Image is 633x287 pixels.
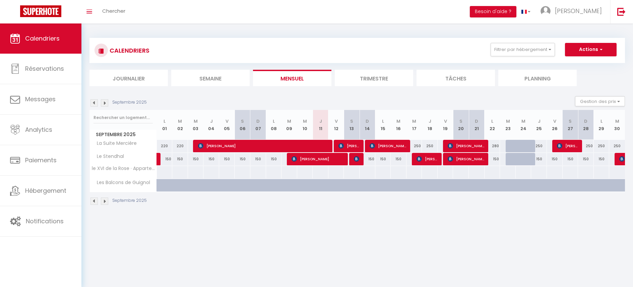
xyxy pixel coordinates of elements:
li: Tâches [417,70,495,86]
abbr: D [366,118,369,124]
th: 19 [438,110,453,140]
button: Gestion des prix [575,96,625,106]
div: 150 [531,153,547,165]
div: 280 [485,140,500,152]
abbr: V [444,118,447,124]
input: Rechercher un logement... [93,112,153,124]
span: Les Balcons de Guignol [91,179,152,186]
div: 250 [594,140,610,152]
span: [PERSON_NAME] [557,139,578,152]
span: Paiements [25,156,57,164]
div: 150 [219,153,235,165]
th: 03 [188,110,204,140]
div: 150 [188,153,204,165]
th: 10 [297,110,313,140]
th: 11 [313,110,328,140]
th: 07 [250,110,266,140]
abbr: M [506,118,510,124]
abbr: S [350,118,353,124]
button: Ouvrir le widget de chat LiveChat [5,3,25,23]
div: 150 [563,153,578,165]
button: Actions [565,43,617,56]
div: 250 [422,140,438,152]
abbr: V [226,118,229,124]
li: Planning [498,70,577,86]
th: 15 [375,110,391,140]
div: 150 [485,153,500,165]
span: Réservations [25,64,64,73]
span: [PERSON_NAME] [354,153,359,165]
div: 250 [578,140,594,152]
abbr: D [256,118,260,124]
abbr: L [273,118,275,124]
img: logout [617,7,626,16]
th: 30 [609,110,625,140]
span: [PERSON_NAME] [292,153,344,165]
span: [PERSON_NAME] [417,153,438,165]
abbr: M [287,118,291,124]
div: 150 [547,153,563,165]
button: Filtrer par hébergement [491,43,555,56]
abbr: L [164,118,166,124]
div: 150 [360,153,375,165]
span: [PERSON_NAME] [448,139,485,152]
th: 29 [594,110,610,140]
th: 27 [563,110,578,140]
li: Trimestre [335,70,413,86]
th: 08 [266,110,282,140]
li: Mensuel [253,70,331,86]
span: Messages [25,95,56,103]
th: 13 [344,110,360,140]
abbr: M [396,118,400,124]
abbr: J [429,118,431,124]
th: 05 [219,110,235,140]
abbr: L [382,118,384,124]
div: 150 [391,153,406,165]
span: Calendriers [25,34,60,43]
span: Notifications [26,217,64,225]
div: 150 [203,153,219,165]
div: 150 [578,153,594,165]
span: Analytics [25,125,52,134]
div: 150 [157,153,173,165]
div: 250 [531,140,547,152]
span: Chercher [102,7,125,14]
th: 04 [203,110,219,140]
a: [PERSON_NAME] [157,153,160,166]
div: 150 [594,153,610,165]
th: 25 [531,110,547,140]
abbr: M [194,118,198,124]
th: 20 [453,110,469,140]
th: 22 [485,110,500,140]
abbr: S [459,118,462,124]
div: 250 [609,140,625,152]
th: 02 [172,110,188,140]
span: Le Stendhal [91,153,126,160]
th: 21 [469,110,485,140]
img: ... [541,6,551,16]
th: 09 [281,110,297,140]
span: [PERSON_NAME] [338,139,360,152]
abbr: J [210,118,213,124]
abbr: S [569,118,572,124]
div: 220 [157,140,173,152]
span: [PERSON_NAME] [198,139,329,152]
th: 17 [406,110,422,140]
abbr: J [319,118,322,124]
li: Journalier [89,70,168,86]
span: [PERSON_NAME] [555,7,602,15]
li: Semaine [171,70,250,86]
div: 150 [172,153,188,165]
abbr: V [553,118,556,124]
button: Besoin d'aide ? [470,6,516,17]
abbr: S [241,118,244,124]
span: Hébergement [25,186,66,195]
th: 01 [157,110,173,140]
th: 24 [516,110,531,140]
abbr: J [538,118,541,124]
abbr: L [491,118,493,124]
abbr: D [475,118,478,124]
span: La Suite Mercière [91,140,138,147]
h3: CALENDRIERS [108,43,149,58]
span: [PERSON_NAME] [370,139,406,152]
